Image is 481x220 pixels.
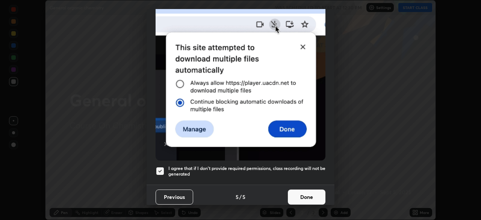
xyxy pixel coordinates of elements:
button: Previous [156,190,193,205]
h4: 5 [242,193,245,201]
h4: / [239,193,242,201]
button: Done [288,190,325,205]
h4: 5 [236,193,239,201]
h5: I agree that if I don't provide required permissions, class recording will not be generated [168,165,325,177]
